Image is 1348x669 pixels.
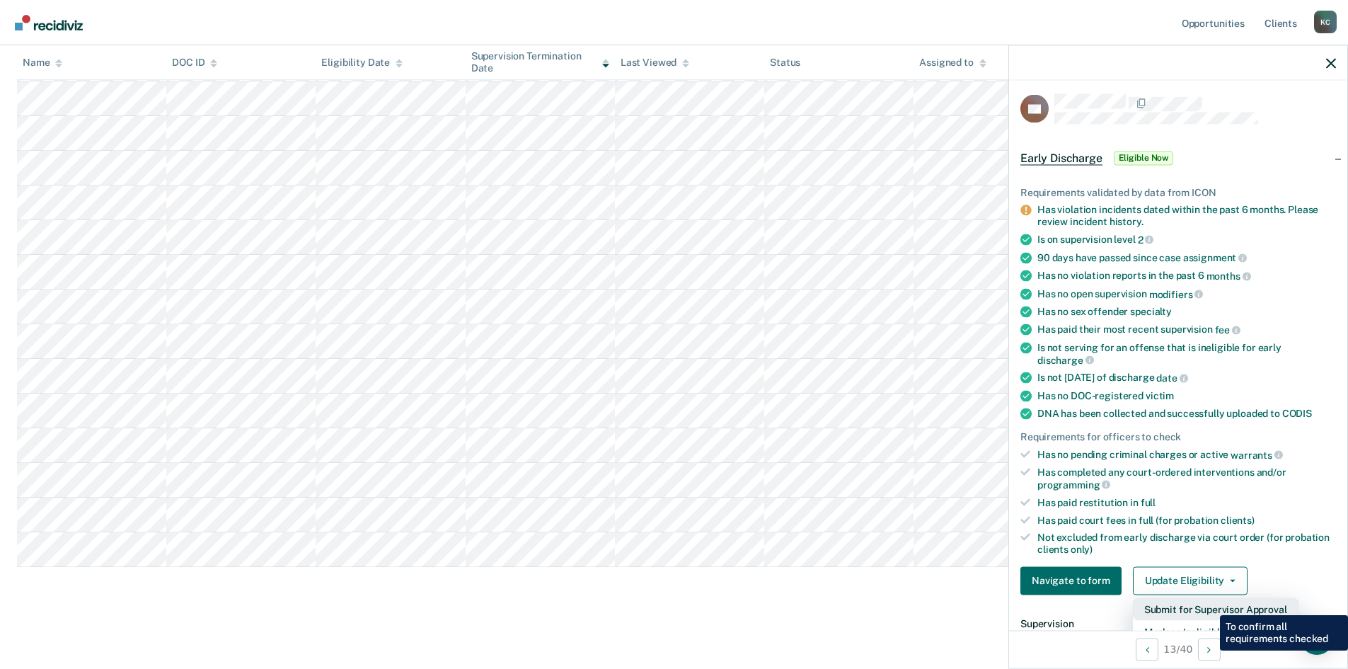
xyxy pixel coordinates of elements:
[1037,514,1336,526] div: Has paid court fees in full (for probation
[1009,630,1347,668] div: 13 / 40
[770,57,800,69] div: Status
[1221,514,1255,525] span: clients)
[1037,251,1336,264] div: 90 days have passed since case
[1156,372,1187,384] span: date
[1133,597,1298,620] button: Submit for Supervisor Approval
[1009,135,1347,181] div: Early DischargeEligible Now
[172,57,217,69] div: DOC ID
[1020,566,1127,595] a: Navigate to form link
[1020,186,1336,198] div: Requirements validated by data from ICON
[1314,11,1337,33] button: Profile dropdown button
[1037,479,1110,490] span: programming
[1037,532,1336,556] div: Not excluded from early discharge via court order (for probation clients
[1037,204,1336,228] div: Has violation incidents dated within the past 6 months. Please review incident history.
[1037,287,1336,300] div: Has no open supervision
[1037,306,1336,318] div: Has no sex offender
[1020,566,1122,595] button: Navigate to form
[1071,544,1093,555] span: only)
[1037,467,1336,491] div: Has completed any court-ordered interventions and/or
[1231,449,1283,460] span: warrants
[1020,151,1102,165] span: Early Discharge
[1314,11,1337,33] div: K C
[1020,617,1336,629] dt: Supervision
[1133,620,1298,643] button: Mark as Ineligible
[1282,407,1312,418] span: CODIS
[1141,496,1156,508] span: full
[1037,496,1336,508] div: Has paid restitution in
[919,57,986,69] div: Assigned to
[1215,324,1240,336] span: fee
[1300,621,1334,655] div: Open Intercom Messenger
[1138,234,1154,245] span: 2
[621,57,689,69] div: Last Viewed
[1037,270,1336,282] div: Has no violation reports in the past 6
[1037,389,1336,401] div: Has no DOC-registered
[1133,566,1248,595] button: Update Eligibility
[1206,270,1251,281] span: months
[1183,252,1247,263] span: assignment
[1149,288,1204,299] span: modifiers
[1020,430,1336,442] div: Requirements for officers to check
[321,57,403,69] div: Eligibility Date
[15,15,83,30] img: Recidiviz
[1037,354,1094,365] span: discharge
[23,57,62,69] div: Name
[471,50,609,74] div: Supervision Termination Date
[1136,638,1158,661] button: Previous Opportunity
[1037,407,1336,419] div: DNA has been collected and successfully uploaded to
[1037,233,1336,246] div: Is on supervision level
[1146,389,1174,401] span: victim
[1037,372,1336,384] div: Is not [DATE] of discharge
[1130,306,1172,317] span: specialty
[1037,448,1336,461] div: Has no pending criminal charges or active
[1198,638,1221,661] button: Next Opportunity
[1037,324,1336,336] div: Has paid their most recent supervision
[1114,151,1174,165] span: Eligible Now
[1037,341,1336,365] div: Is not serving for an offense that is ineligible for early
